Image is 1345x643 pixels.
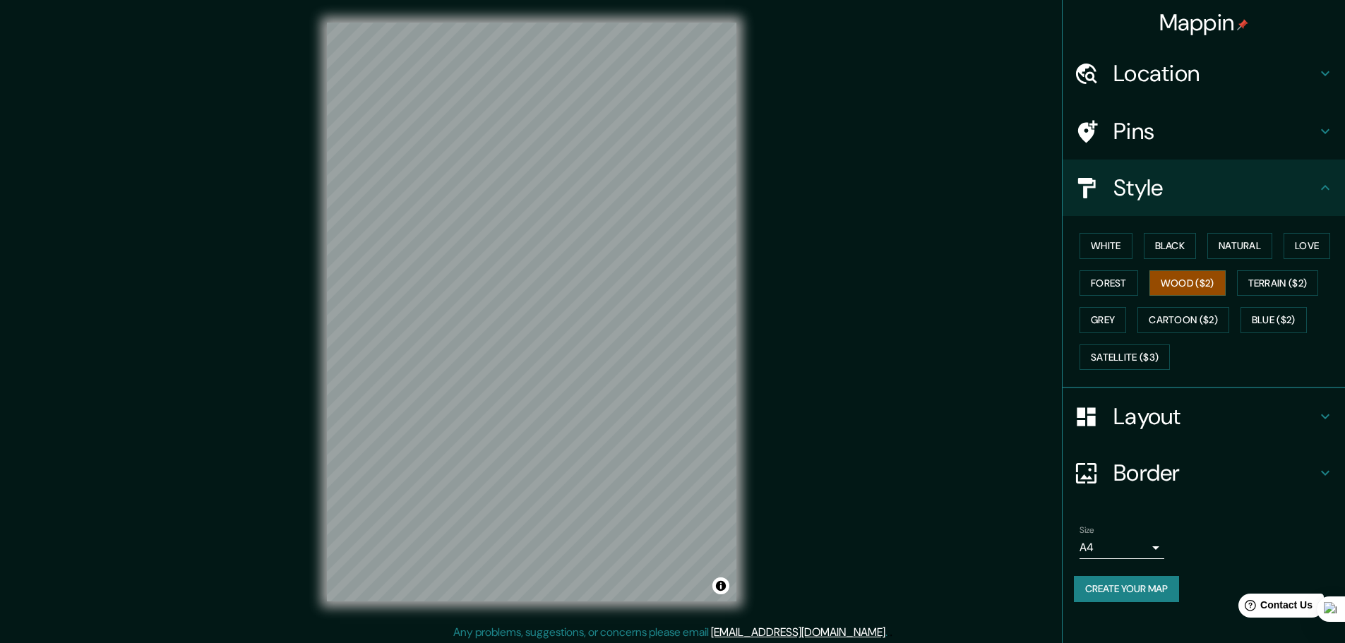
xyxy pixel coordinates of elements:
[1207,233,1272,259] button: Natural
[1063,388,1345,445] div: Layout
[1080,270,1138,296] button: Forest
[1237,270,1319,296] button: Terrain ($2)
[1113,174,1317,202] h4: Style
[712,577,729,594] button: Toggle attribution
[1159,8,1249,37] h4: Mappin
[1241,307,1307,333] button: Blue ($2)
[1113,59,1317,88] h4: Location
[1063,445,1345,501] div: Border
[1080,233,1132,259] button: White
[1219,588,1329,627] iframe: Help widget launcher
[327,23,736,601] canvas: Map
[1113,117,1317,145] h4: Pins
[1137,307,1229,333] button: Cartoon ($2)
[1237,19,1248,30] img: pin-icon.png
[711,625,885,639] a: [EMAIL_ADDRESS][DOMAIN_NAME]
[890,624,892,641] div: .
[1113,402,1317,431] h4: Layout
[1080,536,1164,559] div: A4
[1144,233,1197,259] button: Black
[1149,270,1226,296] button: Wood ($2)
[1080,344,1170,371] button: Satellite ($3)
[1080,307,1126,333] button: Grey
[1063,160,1345,216] div: Style
[1074,576,1179,602] button: Create your map
[1063,103,1345,160] div: Pins
[453,624,887,641] p: Any problems, suggestions, or concerns please email .
[887,624,890,641] div: .
[1080,524,1094,536] label: Size
[1063,45,1345,102] div: Location
[1284,233,1330,259] button: Love
[1113,459,1317,487] h4: Border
